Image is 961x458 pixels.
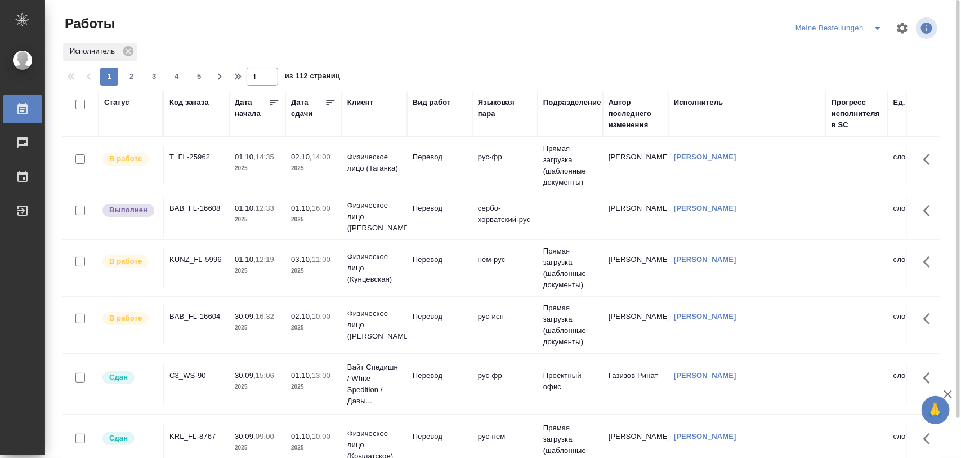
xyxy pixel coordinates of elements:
td: рус-фр [472,364,538,404]
span: 5 [190,71,208,82]
p: 30.09, [235,432,256,441]
div: Автор последнего изменения [609,97,663,131]
p: В работе [109,313,142,324]
a: [PERSON_NAME] [674,432,736,441]
p: 2025 [235,381,280,393]
span: Работы [62,15,115,33]
div: BAB_FL-16608 [169,203,224,214]
td: сербо-хорватский-рус [472,197,538,237]
p: Перевод [413,152,467,163]
div: Подразделение [543,97,601,108]
p: 2025 [291,163,336,174]
p: 2025 [235,265,280,277]
td: Прямая загрузка (шаблонные документы) [538,240,603,296]
p: 16:32 [256,312,274,321]
p: 01.10, [291,432,312,441]
button: 4 [168,68,186,86]
td: Прямая загрузка (шаблонные документы) [538,297,603,353]
td: слово [888,305,953,345]
div: Ед. изм [893,97,921,108]
p: 2025 [235,163,280,174]
p: 2025 [291,322,336,334]
div: C3_WS-90 [169,370,224,381]
button: Здесь прячутся важные кнопки [917,305,944,332]
button: Здесь прячутся важные кнопки [917,248,944,275]
div: Исполнитель выполняет работу [101,152,157,167]
div: Прогресс исполнителя в SC [832,97,882,131]
td: [PERSON_NAME] [603,248,668,288]
div: Вид работ [413,97,451,108]
p: Сдан [109,433,128,444]
p: В работе [109,256,142,267]
p: Перевод [413,370,467,381]
p: Физическое лицо (Таганка) [347,152,401,174]
p: В работе [109,153,142,164]
p: 03.10, [291,255,312,264]
p: 02.10, [291,153,312,161]
p: 13:00 [312,371,330,380]
div: Клиент [347,97,373,108]
p: 01.10, [235,153,256,161]
p: 02.10, [291,312,312,321]
div: Менеджер проверил работу исполнителя, передает ее на следующий этап [101,431,157,446]
div: Статус [104,97,129,108]
td: Проектный офис [538,364,603,404]
p: 10:00 [312,432,330,441]
div: Языковая пара [478,97,532,119]
p: Перевод [413,254,467,265]
p: 01.10, [235,204,256,212]
a: [PERSON_NAME] [674,312,736,321]
p: 12:19 [256,255,274,264]
td: рус-фр [472,146,538,185]
div: Менеджер проверил работу исполнителя, передает ее на следующий этап [101,370,157,385]
p: Физическое лицо ([PERSON_NAME]) [347,200,401,234]
p: 2025 [291,442,336,453]
a: [PERSON_NAME] [674,153,736,161]
td: рус-исп [472,305,538,345]
p: 11:00 [312,255,330,264]
span: 3 [145,71,163,82]
td: [PERSON_NAME] [603,305,668,345]
p: 01.10, [291,204,312,212]
a: [PERSON_NAME] [674,255,736,264]
p: Исполнитель [70,46,119,57]
div: Дата сдачи [291,97,325,119]
div: KUNZ_FL-5996 [169,254,224,265]
p: 2025 [235,442,280,453]
td: [PERSON_NAME] [603,146,668,185]
p: 2025 [291,381,336,393]
span: 4 [168,71,186,82]
p: Выполнен [109,204,147,216]
p: 09:00 [256,432,274,441]
p: 2025 [291,214,336,225]
td: Прямая загрузка (шаблонные документы) [538,137,603,194]
p: 2025 [235,214,280,225]
td: [PERSON_NAME] [603,197,668,237]
span: из 112 страниц [285,69,340,86]
p: Физическое лицо ([PERSON_NAME]) [347,308,401,342]
p: 15:06 [256,371,274,380]
p: 2025 [291,265,336,277]
p: Сдан [109,372,128,383]
div: T_FL-25962 [169,152,224,163]
div: Дата начала [235,97,269,119]
div: Исполнитель [63,43,137,61]
p: 2025 [235,322,280,334]
button: 2 [123,68,141,86]
div: Исполнитель выполняет работу [101,254,157,269]
p: Перевод [413,203,467,214]
td: слово [888,248,953,288]
div: BAB_FL-16604 [169,311,224,322]
div: Исполнитель [674,97,723,108]
button: 5 [190,68,208,86]
p: 16:00 [312,204,330,212]
span: 🙏 [926,398,945,422]
a: [PERSON_NAME] [674,204,736,212]
div: Исполнитель завершил работу [101,203,157,218]
p: Перевод [413,431,467,442]
td: слово [888,197,953,237]
div: split button [793,19,889,37]
td: слово [888,364,953,404]
div: KRL_FL-8767 [169,431,224,442]
p: 01.10, [235,255,256,264]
